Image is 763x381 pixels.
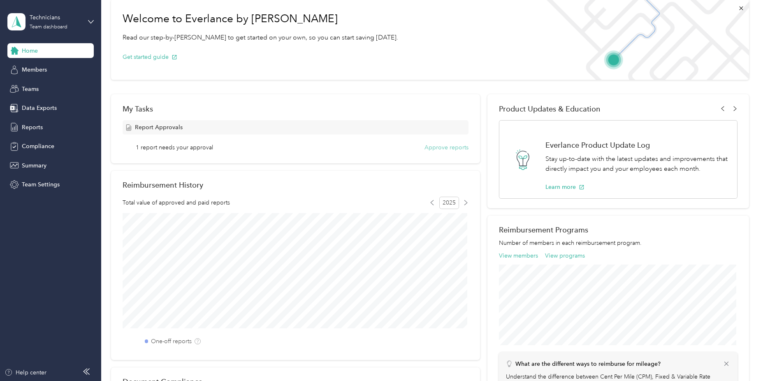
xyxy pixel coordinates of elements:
span: Compliance [22,142,54,151]
span: Teams [22,85,39,93]
p: Number of members in each reimbursement program. [499,239,737,247]
span: Product Updates & Education [499,105,601,113]
div: Team dashboard [30,25,67,30]
button: Help center [5,368,46,377]
span: Total value of approved and paid reports [123,198,230,207]
h2: Reimbursement History [123,181,203,189]
div: Technicians [30,13,81,22]
p: Read our step-by-[PERSON_NAME] to get started on your own, so you can start saving [DATE]. [123,33,398,43]
div: My Tasks [123,105,468,113]
button: Get started guide [123,53,177,61]
span: 1 report needs your approval [136,143,213,152]
span: Reports [22,123,43,132]
p: What are the different ways to reimburse for mileage? [515,360,661,368]
span: Report Approvals [135,123,183,132]
iframe: Everlance-gr Chat Button Frame [717,335,763,381]
button: Approve reports [424,143,468,152]
button: View programs [545,251,585,260]
span: Summary [22,161,46,170]
span: Home [22,46,38,55]
span: Members [22,65,47,74]
button: Learn more [545,183,584,191]
button: View members [499,251,538,260]
span: Team Settings [22,180,60,189]
span: Data Exports [22,104,57,112]
span: 2025 [439,197,459,209]
h2: Reimbursement Programs [499,225,737,234]
h1: Welcome to Everlance by [PERSON_NAME] [123,12,398,26]
p: Stay up-to-date with the latest updates and improvements that directly impact you and your employ... [545,154,728,174]
h1: Everlance Product Update Log [545,141,728,149]
label: One-off reports [151,337,192,346]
